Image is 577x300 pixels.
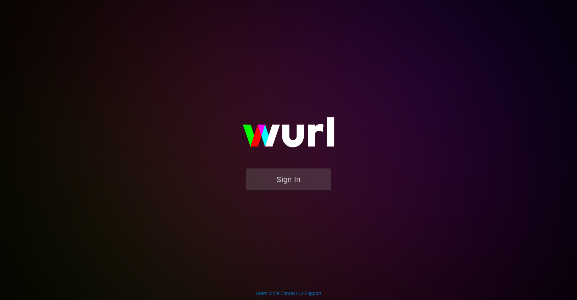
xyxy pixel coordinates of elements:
a: Learn More [256,291,279,296]
a: Support [305,291,322,296]
button: Sign In [246,168,331,190]
a: Contact Us [280,291,304,296]
img: wurl-logo-on-black-223613ac3d8ba8fe6dc639794a292ebdb59501304c7dfd60c99c58986ef67473.svg [221,103,356,168]
div: | | [256,290,322,297]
